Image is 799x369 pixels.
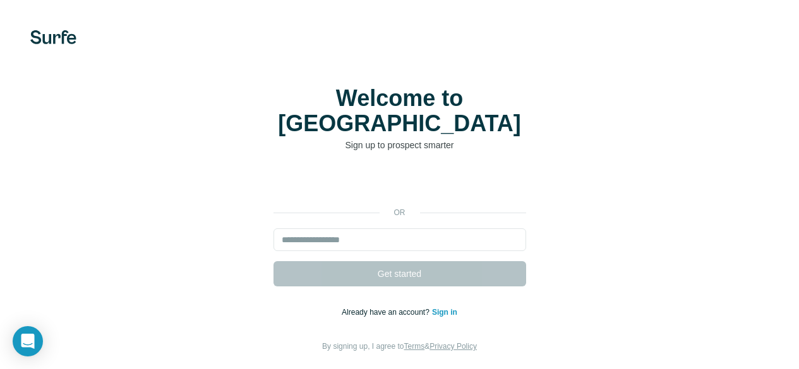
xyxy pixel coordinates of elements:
a: Privacy Policy [430,342,477,351]
iframe: Sign in with Google Button [267,170,532,198]
img: Surfe's logo [30,30,76,44]
span: By signing up, I agree to & [322,342,477,351]
div: Open Intercom Messenger [13,326,43,356]
a: Terms [404,342,425,351]
p: or [380,207,420,218]
h1: Welcome to [GEOGRAPHIC_DATA] [273,86,526,136]
a: Sign in [432,308,457,317]
p: Sign up to prospect smarter [273,139,526,151]
span: Already have an account? [342,308,432,317]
